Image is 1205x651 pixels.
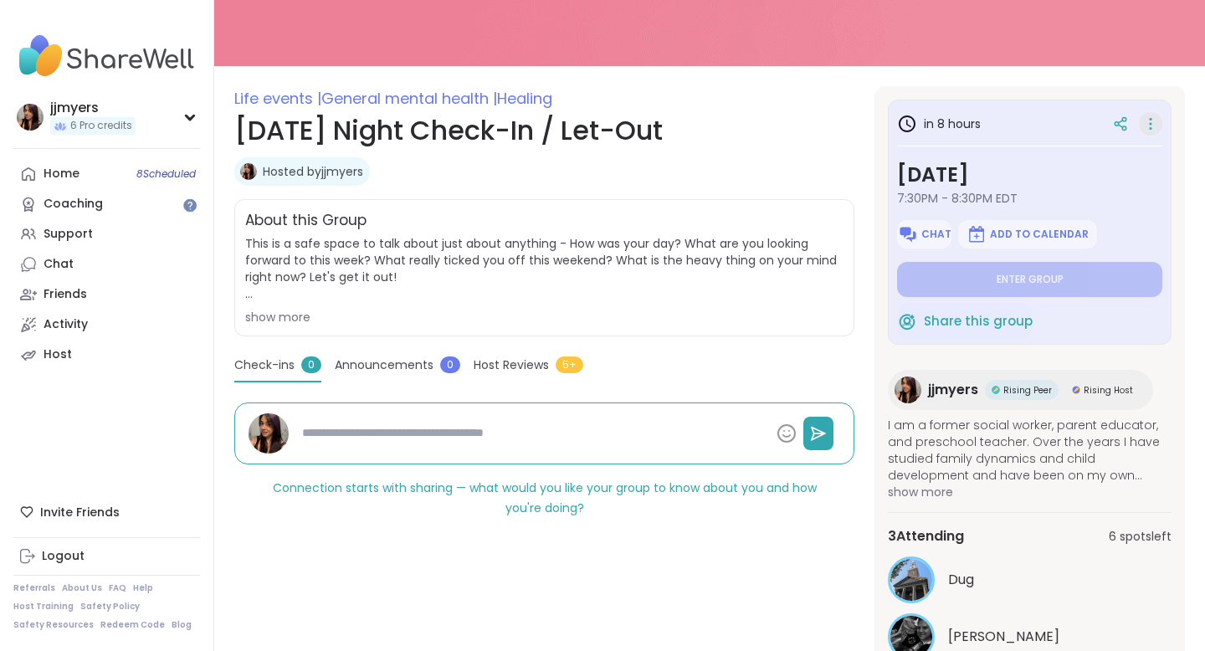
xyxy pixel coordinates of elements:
[888,526,964,546] span: 3 Attending
[44,256,74,273] div: Chat
[44,196,103,213] div: Coaching
[474,356,549,374] span: Host Reviews
[70,119,132,133] span: 6 Pro credits
[958,220,1097,249] button: Add to Calendar
[897,160,1162,190] h3: [DATE]
[895,377,921,403] img: jjmyers
[897,114,981,134] h3: in 8 hours
[44,226,93,243] div: Support
[888,484,1172,500] span: show more
[263,163,363,180] a: Hosted byjjmyers
[44,346,72,363] div: Host
[888,556,1172,603] a: DugDug
[992,386,1000,394] img: Rising Peer
[897,311,917,331] img: ShareWell Logomark
[1003,384,1052,397] span: Rising Peer
[13,340,200,370] a: Host
[1084,384,1133,397] span: Rising Host
[997,273,1064,286] span: Enter group
[13,619,94,631] a: Safety Resources
[888,370,1153,410] a: jjmyersjjmyersRising PeerRising PeerRising HostRising Host
[245,309,843,325] div: show more
[17,104,44,131] img: jjmyers
[967,224,987,244] img: ShareWell Logomark
[301,356,321,373] span: 0
[62,582,102,594] a: About Us
[321,88,497,109] span: General mental health |
[335,356,433,374] span: Announcements
[948,627,1059,647] span: Alan_N
[13,601,74,613] a: Host Training
[273,479,817,516] span: Connection starts with sharing — what would you like your group to know about you and how you're ...
[888,417,1172,484] span: I am a former social worker, parent educator, and preschool teacher. Over the years I have studie...
[44,286,87,303] div: Friends
[50,99,136,117] div: jjmyers
[948,570,974,590] span: Dug
[13,189,200,219] a: Coaching
[13,497,200,527] div: Invite Friends
[100,619,165,631] a: Redeem Code
[897,190,1162,207] span: 7:30PM - 8:30PM EDT
[42,548,85,565] div: Logout
[898,224,918,244] img: ShareWell Logomark
[13,582,55,594] a: Referrals
[80,601,140,613] a: Safety Policy
[556,356,583,373] span: 5+
[921,228,951,241] span: Chat
[183,198,197,212] iframe: Spotlight
[44,316,88,333] div: Activity
[13,541,200,572] a: Logout
[234,88,321,109] span: Life events |
[897,262,1162,297] button: Enter group
[497,88,552,109] span: Healing
[44,166,79,182] div: Home
[109,582,126,594] a: FAQ
[440,356,460,373] span: 0
[245,235,843,302] span: This is a safe space to talk about just about anything - How was your day? What are you looking f...
[13,159,200,189] a: Home8Scheduled
[13,279,200,310] a: Friends
[990,228,1089,241] span: Add to Calendar
[240,163,257,180] img: jjmyers
[136,167,196,181] span: 8 Scheduled
[1109,528,1172,546] span: 6 spots left
[234,356,295,374] span: Check-ins
[897,220,951,249] button: Chat
[13,249,200,279] a: Chat
[249,413,289,454] img: jjmyers
[172,619,192,631] a: Blog
[13,27,200,85] img: ShareWell Nav Logo
[924,312,1033,331] span: Share this group
[133,582,153,594] a: Help
[928,380,978,400] span: jjmyers
[897,304,1033,339] button: Share this group
[890,559,932,601] img: Dug
[13,219,200,249] a: Support
[245,210,367,232] h2: About this Group
[13,310,200,340] a: Activity
[1072,386,1080,394] img: Rising Host
[234,110,854,151] h1: [DATE] Night Check-In / Let-Out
